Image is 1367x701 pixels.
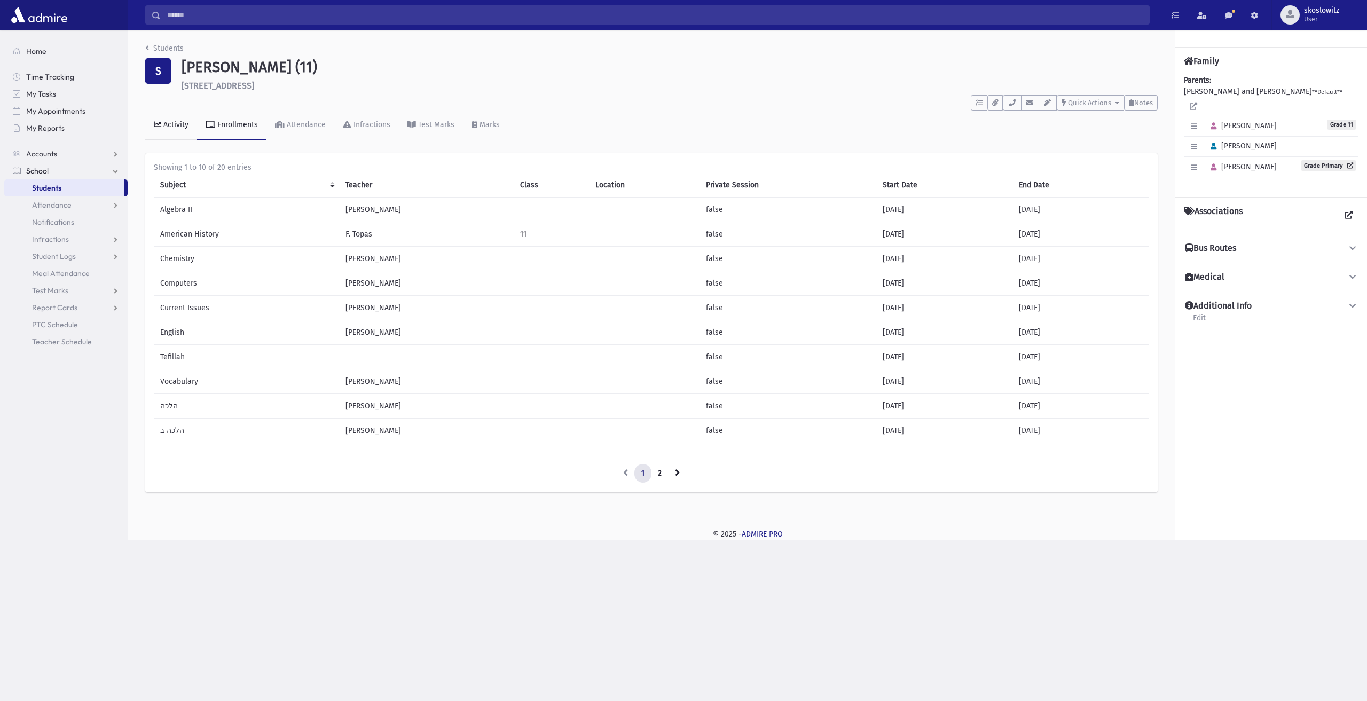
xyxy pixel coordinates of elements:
[589,173,700,198] th: Location
[416,120,454,129] div: Test Marks
[4,231,128,248] a: Infractions
[1068,99,1111,107] span: Quick Actions
[1192,312,1206,331] a: Edit
[1012,418,1149,443] td: [DATE]
[514,222,589,246] td: 11
[154,344,339,369] td: Tefillah
[876,246,1012,271] td: [DATE]
[700,173,876,198] th: Private Session
[145,111,197,140] a: Activity
[154,222,339,246] td: American History
[1206,162,1277,171] span: [PERSON_NAME]
[399,111,463,140] a: Test Marks
[651,464,669,483] a: 2
[26,106,85,116] span: My Appointments
[26,166,49,176] span: School
[26,46,46,56] span: Home
[339,173,514,198] th: Teacher
[477,120,500,129] div: Marks
[4,333,128,350] a: Teacher Schedule
[4,299,128,316] a: Report Cards
[1184,243,1358,254] button: Bus Routes
[700,246,876,271] td: false
[1185,243,1236,254] h4: Bus Routes
[876,197,1012,222] td: [DATE]
[161,120,188,129] div: Activity
[1124,95,1158,111] button: Notes
[1012,393,1149,418] td: [DATE]
[154,197,339,222] td: Algebra II
[145,43,184,58] nav: breadcrumb
[876,295,1012,320] td: [DATE]
[4,282,128,299] a: Test Marks
[32,337,92,346] span: Teacher Schedule
[1185,272,1224,283] h4: Medical
[1301,160,1356,171] a: Grade Primary
[742,530,783,539] a: ADMIRE PRO
[876,393,1012,418] td: [DATE]
[4,85,128,103] a: My Tasks
[32,303,77,312] span: Report Cards
[32,234,69,244] span: Infractions
[215,120,258,129] div: Enrollments
[1057,95,1124,111] button: Quick Actions
[514,173,589,198] th: Class
[1012,222,1149,246] td: [DATE]
[334,111,399,140] a: Infractions
[1304,6,1339,15] span: skoslowitz
[154,320,339,344] td: English
[1327,120,1356,130] span: Grade 11
[339,197,514,222] td: [PERSON_NAME]
[1184,272,1358,283] button: Medical
[1184,56,1219,66] h4: Family
[700,418,876,443] td: false
[351,120,390,129] div: Infractions
[4,265,128,282] a: Meal Attendance
[1304,15,1339,23] span: User
[876,418,1012,443] td: [DATE]
[700,295,876,320] td: false
[1012,344,1149,369] td: [DATE]
[145,44,184,53] a: Students
[4,162,128,179] a: School
[339,271,514,295] td: [PERSON_NAME]
[1134,99,1153,107] span: Notes
[876,222,1012,246] td: [DATE]
[1339,206,1358,225] a: View all Associations
[1184,301,1358,312] button: Additional Info
[339,393,514,418] td: [PERSON_NAME]
[700,197,876,222] td: false
[4,196,128,214] a: Attendance
[32,286,68,295] span: Test Marks
[339,418,514,443] td: [PERSON_NAME]
[161,5,1149,25] input: Search
[4,248,128,265] a: Student Logs
[339,320,514,344] td: [PERSON_NAME]
[26,89,56,99] span: My Tasks
[339,246,514,271] td: [PERSON_NAME]
[876,173,1012,198] th: Start Date
[4,316,128,333] a: PTC Schedule
[154,271,339,295] td: Computers
[266,111,334,140] a: Attendance
[4,120,128,137] a: My Reports
[1184,206,1243,225] h4: Associations
[154,418,339,443] td: הלכה ב
[1184,76,1211,85] b: Parents:
[339,222,514,246] td: F. Topas
[26,149,57,159] span: Accounts
[4,179,124,196] a: Students
[1206,121,1277,130] span: [PERSON_NAME]
[154,173,339,198] th: Subject
[197,111,266,140] a: Enrollments
[339,369,514,393] td: [PERSON_NAME]
[145,529,1350,540] div: © 2025 -
[463,111,508,140] a: Marks
[26,123,65,133] span: My Reports
[700,393,876,418] td: false
[1012,271,1149,295] td: [DATE]
[1206,141,1277,151] span: [PERSON_NAME]
[32,183,61,193] span: Students
[634,464,651,483] a: 1
[700,369,876,393] td: false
